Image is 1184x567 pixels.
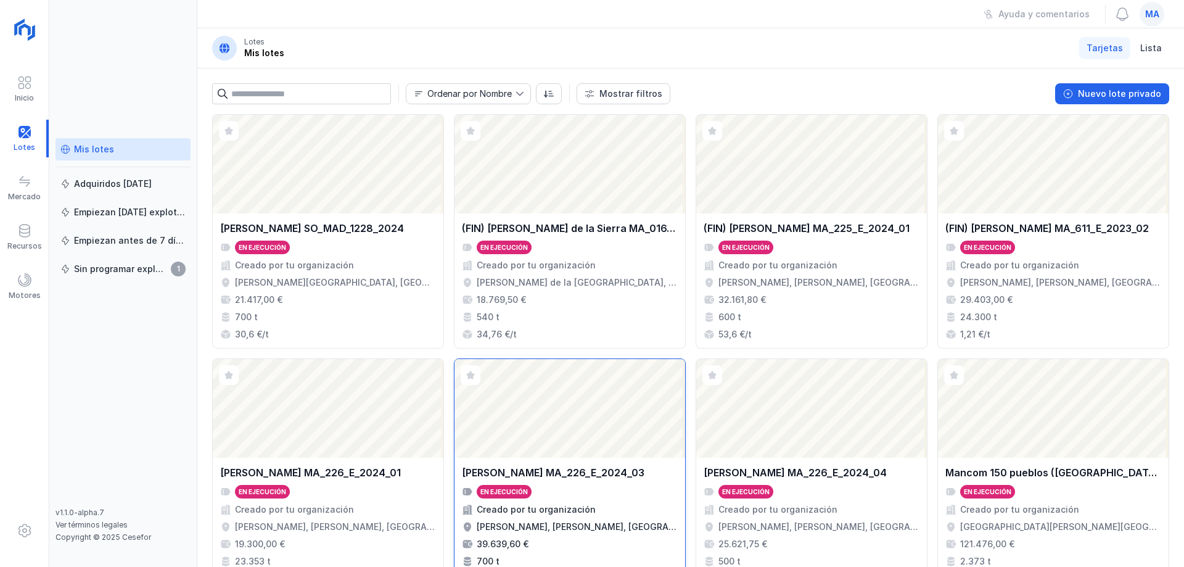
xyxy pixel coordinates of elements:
[480,487,528,496] div: En ejecución
[9,14,40,45] img: logoRight.svg
[55,138,191,160] a: Mis lotes
[477,311,499,323] div: 540 t
[718,294,766,306] div: 32.161,80 €
[454,114,686,349] a: (FIN) [PERSON_NAME] de la Sierra MA_016_E_2024_01En ejecuciónCreado por tu organización[PERSON_NA...
[55,230,191,252] a: Empiezan antes de 7 días
[212,114,444,349] a: [PERSON_NAME] SO_MAD_1228_2024En ejecuciónCreado por tu organización[PERSON_NAME][GEOGRAPHIC_DATA...
[960,503,1079,516] div: Creado por tu organización
[718,503,837,516] div: Creado por tu organización
[74,143,114,155] div: Mis lotes
[235,276,436,289] div: [PERSON_NAME][GEOGRAPHIC_DATA], [GEOGRAPHIC_DATA], [GEOGRAPHIC_DATA]
[8,192,41,202] div: Mercado
[477,294,526,306] div: 18.769,50 €
[244,47,284,59] div: Mis lotes
[462,465,644,480] div: [PERSON_NAME] MA_226_E_2024_03
[960,259,1079,271] div: Creado por tu organización
[462,221,678,236] div: (FIN) [PERSON_NAME] de la Sierra MA_016_E_2024_01
[1079,37,1130,59] a: Tarjetas
[718,328,752,341] div: 53,6 €/t
[718,311,741,323] div: 600 t
[55,258,191,280] a: Sin programar explotación1
[477,259,596,271] div: Creado por tu organización
[937,114,1169,349] a: (FIN) [PERSON_NAME] MA_611_E_2023_02En ejecuciónCreado por tu organización[PERSON_NAME], [PERSON_...
[55,173,191,195] a: Adquiridos [DATE]
[718,521,919,533] div: [PERSON_NAME], [PERSON_NAME], [GEOGRAPHIC_DATA], [GEOGRAPHIC_DATA]
[74,178,152,190] div: Adquiridos [DATE]
[960,328,990,341] div: 1,21 €/t
[55,201,191,223] a: Empiezan [DATE] explotación
[235,311,258,323] div: 700 t
[577,83,670,104] button: Mostrar filtros
[998,8,1090,20] div: Ayuda y comentarios
[960,311,997,323] div: 24.300 t
[235,259,354,271] div: Creado por tu organización
[1140,42,1162,54] span: Lista
[976,4,1098,25] button: Ayuda y comentarios
[235,294,282,306] div: 21.417,00 €
[960,294,1013,306] div: 29.403,00 €
[704,465,887,480] div: [PERSON_NAME] MA_226_E_2024_04
[1145,8,1159,20] span: ma
[964,243,1011,252] div: En ejecución
[235,503,354,516] div: Creado por tu organización
[945,465,1161,480] div: Mancom 150 pueblos ([GEOGRAPHIC_DATA]) SO_MAD_1186_2024
[1078,88,1161,100] div: Nuevo lote privado
[718,276,919,289] div: [PERSON_NAME], [PERSON_NAME], [GEOGRAPHIC_DATA], [GEOGRAPHIC_DATA]
[704,221,910,236] div: (FIN) [PERSON_NAME] MA_225_E_2024_01
[718,538,767,550] div: 25.621,75 €
[477,538,528,550] div: 39.639,60 €
[722,243,770,252] div: En ejecución
[235,328,269,341] div: 30,6 €/t
[235,521,436,533] div: [PERSON_NAME], [PERSON_NAME], [GEOGRAPHIC_DATA], [GEOGRAPHIC_DATA]
[244,37,265,47] div: Lotes
[960,521,1161,533] div: [GEOGRAPHIC_DATA][PERSON_NAME][GEOGRAPHIC_DATA], [GEOGRAPHIC_DATA], [GEOGRAPHIC_DATA]
[696,114,927,349] a: (FIN) [PERSON_NAME] MA_225_E_2024_01En ejecuciónCreado por tu organización[PERSON_NAME], [PERSON_...
[477,328,517,341] div: 34,76 €/t
[599,88,662,100] div: Mostrar filtros
[55,508,191,518] div: v1.1.0-alpha.7
[239,243,286,252] div: En ejecución
[15,93,34,103] div: Inicio
[964,487,1011,496] div: En ejecución
[74,206,186,218] div: Empiezan [DATE] explotación
[718,259,837,271] div: Creado por tu organización
[7,241,42,251] div: Recursos
[406,84,516,104] span: Nombre
[171,262,186,276] span: 1
[1055,83,1169,104] button: Nuevo lote privado
[220,465,401,480] div: [PERSON_NAME] MA_226_E_2024_01
[55,520,128,529] a: Ver términos legales
[477,521,678,533] div: [PERSON_NAME], [PERSON_NAME], [GEOGRAPHIC_DATA], [GEOGRAPHIC_DATA]
[55,532,191,542] div: Copyright © 2025 Cesefor
[220,221,404,236] div: [PERSON_NAME] SO_MAD_1228_2024
[74,234,186,247] div: Empiezan antes de 7 días
[480,243,528,252] div: En ejecución
[74,263,167,275] div: Sin programar explotación
[427,89,512,98] div: Ordenar por Nombre
[235,538,285,550] div: 19.300,00 €
[960,538,1014,550] div: 121.476,00 €
[477,503,596,516] div: Creado por tu organización
[9,291,41,300] div: Motores
[477,276,678,289] div: [PERSON_NAME] de la [GEOGRAPHIC_DATA], [GEOGRAPHIC_DATA], [GEOGRAPHIC_DATA], [GEOGRAPHIC_DATA]
[945,221,1149,236] div: (FIN) [PERSON_NAME] MA_611_E_2023_02
[1087,42,1123,54] span: Tarjetas
[239,487,286,496] div: En ejecución
[722,487,770,496] div: En ejecución
[1133,37,1169,59] a: Lista
[960,276,1161,289] div: [PERSON_NAME], [PERSON_NAME], [GEOGRAPHIC_DATA], [GEOGRAPHIC_DATA]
